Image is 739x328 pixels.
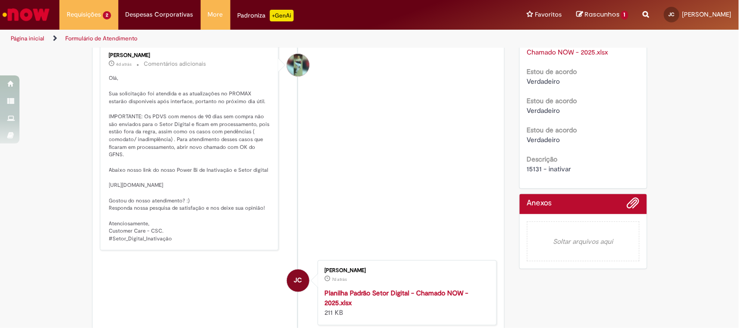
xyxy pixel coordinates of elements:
[527,106,560,115] span: Verdadeiro
[621,11,628,19] span: 1
[324,289,468,308] a: Planilha Padrão Setor Digital - Chamado NOW - 2025.xlsx
[527,67,577,76] b: Estou de acordo
[669,11,675,18] span: JC
[103,11,111,19] span: 2
[116,61,132,67] time: 25/08/2025 10:52:03
[527,135,560,144] span: Verdadeiro
[287,54,309,76] div: Breno Duarte Eleoterio Da Costa
[270,10,294,21] p: +GenAi
[527,199,552,208] h2: Anexos
[11,35,44,42] a: Página inicial
[67,10,101,19] span: Requisições
[527,155,558,164] b: Descrição
[287,270,309,292] div: Jaqueline Soares de Cristo
[324,268,487,274] div: [PERSON_NAME]
[527,77,560,86] span: Verdadeiro
[332,277,347,283] span: 7d atrás
[126,10,193,19] span: Despesas Corporativas
[527,96,577,105] b: Estou de acordo
[682,10,732,18] span: [PERSON_NAME]
[109,74,271,242] p: Olá, Sua solicitação foi atendida e as atualizações no PROMAX estarão disponíveis após interface,...
[238,10,294,21] div: Padroniza
[585,10,620,19] span: Rascunhos
[535,10,562,19] span: Favoritos
[527,164,571,173] span: 15131 - inativar
[109,53,271,58] div: [PERSON_NAME]
[1,5,51,24] img: ServiceNow
[294,269,303,292] span: JC
[527,221,640,261] em: Soltar arquivos aqui
[527,38,619,56] a: Download de Planilha Padrão Setor Digital - Chamado NOW - 2025.xlsx
[116,61,132,67] span: 4d atrás
[65,35,137,42] a: Formulário de Atendimento
[332,277,347,283] time: 22/08/2025 11:12:10
[576,10,628,19] a: Rascunhos
[324,289,487,318] div: 211 KB
[7,30,485,48] ul: Trilhas de página
[144,60,207,68] small: Comentários adicionais
[627,197,640,214] button: Adicionar anexos
[208,10,223,19] span: More
[527,126,577,134] b: Estou de acordo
